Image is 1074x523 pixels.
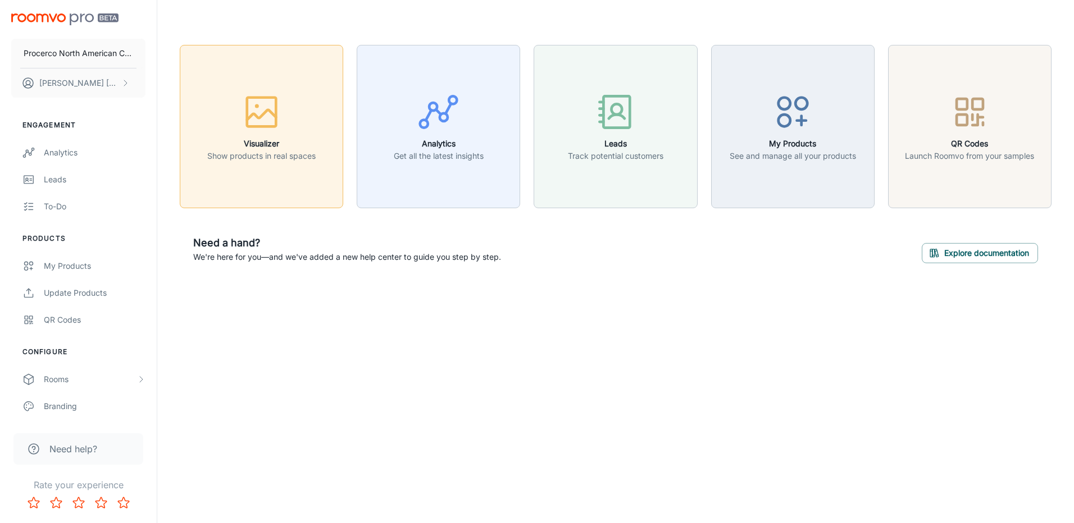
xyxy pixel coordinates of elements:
[193,251,501,263] p: We're here for you—and we've added a new help center to guide you step by step.
[207,137,316,150] h6: Visualizer
[44,200,145,213] div: To-do
[730,137,856,150] h6: My Products
[11,39,145,68] button: Procerco North American Corporation
[905,150,1034,162] p: Launch Roomvo from your samples
[905,137,1034,150] h6: QR Codes
[888,120,1052,131] a: QR CodesLaunch Roomvo from your samples
[44,287,145,299] div: Update Products
[11,13,119,25] img: Roomvo PRO Beta
[24,47,133,59] p: Procerco North American Corporation
[44,260,145,272] div: My Products
[180,45,343,208] button: VisualizerShow products in real spaces
[44,314,145,326] div: QR Codes
[534,120,697,131] a: LeadsTrack potential customers
[193,235,501,251] h6: Need a hand?
[394,150,484,162] p: Get all the latest insights
[207,150,316,162] p: Show products in real spaces
[711,45,875,208] button: My ProductsSee and manage all your products
[44,146,145,159] div: Analytics
[357,45,520,208] button: AnalyticsGet all the latest insights
[568,137,663,150] h6: Leads
[922,243,1038,263] button: Explore documentation
[39,77,119,89] p: [PERSON_NAME] [PERSON_NAME]
[711,120,875,131] a: My ProductsSee and manage all your products
[394,137,484,150] h6: Analytics
[730,150,856,162] p: See and manage all your products
[888,45,1052,208] button: QR CodesLaunch Roomvo from your samples
[568,150,663,162] p: Track potential customers
[44,173,145,186] div: Leads
[357,120,520,131] a: AnalyticsGet all the latest insights
[534,45,697,208] button: LeadsTrack potential customers
[922,247,1038,258] a: Explore documentation
[11,68,145,98] button: [PERSON_NAME] [PERSON_NAME]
